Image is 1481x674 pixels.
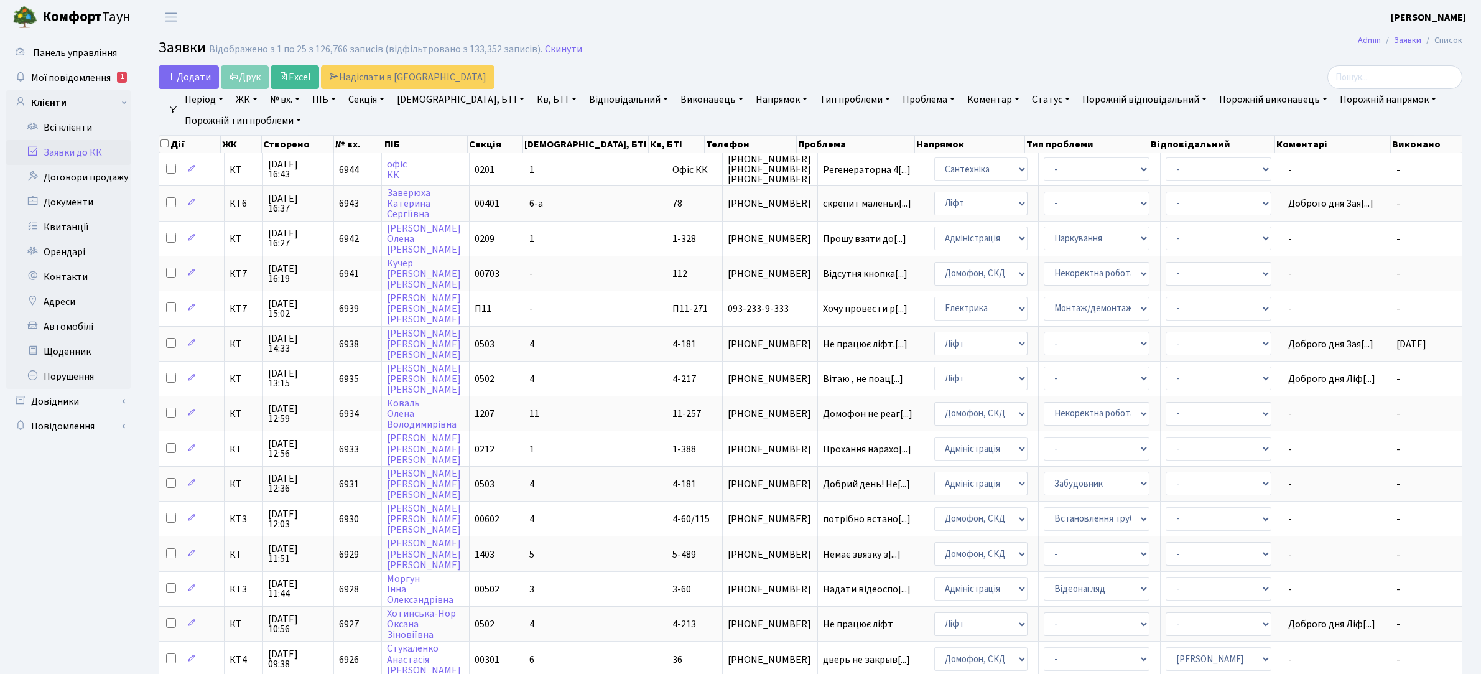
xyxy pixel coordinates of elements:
[387,222,461,256] a: [PERSON_NAME]Олена[PERSON_NAME]
[339,302,359,316] span: 6939
[1288,584,1386,594] span: -
[334,136,383,153] th: № вх.
[676,89,748,110] a: Виконавець
[339,583,359,596] span: 6928
[823,583,911,596] span: Надати відеоспо[...]
[231,89,262,110] a: ЖК
[705,136,797,153] th: Телефон
[230,619,258,629] span: КТ
[339,548,359,561] span: 6929
[1396,197,1400,210] span: -
[387,157,407,182] a: офісКК
[672,267,687,281] span: 112
[475,442,494,456] span: 0212
[728,304,812,314] span: 093-233-9-333
[649,136,704,153] th: Кв, БТІ
[545,44,582,55] a: Скинути
[1396,442,1400,456] span: -
[728,374,812,384] span: [PHONE_NUMBER]
[529,372,534,386] span: 4
[268,649,328,669] span: [DATE] 09:38
[1288,550,1386,559] span: -
[672,653,682,667] span: 36
[230,479,258,489] span: КТ
[230,444,258,454] span: КТ
[230,584,258,594] span: КТ3
[33,46,117,60] span: Панель управління
[672,442,696,456] span: 1-388
[728,655,812,665] span: [PHONE_NUMBER]
[1288,409,1386,419] span: -
[728,584,812,594] span: [PHONE_NUMBER]
[823,619,924,629] span: Не працює ліфт
[523,136,649,153] th: [DEMOGRAPHIC_DATA], БТІ
[672,548,696,561] span: 5-489
[672,477,696,491] span: 4-181
[339,653,359,667] span: 6926
[6,115,131,140] a: Всі клієнти
[475,583,499,596] span: 00502
[823,372,903,386] span: Вітаю , не поац[...]
[823,512,911,526] span: потрібно встано[...]
[159,37,206,59] span: Заявки
[339,337,359,351] span: 6938
[728,339,812,349] span: [PHONE_NUMBER]
[672,232,696,246] span: 1-328
[387,186,430,221] a: ЗаверюхаКатеринаСергіївна
[268,159,328,179] span: [DATE] 16:43
[42,7,131,28] span: Таун
[672,197,682,210] span: 78
[268,299,328,319] span: [DATE] 15:02
[1288,269,1386,279] span: -
[6,289,131,314] a: Адреси
[230,165,258,175] span: КТ
[268,228,328,248] span: [DATE] 16:27
[1025,136,1149,153] th: Тип проблеми
[1396,232,1400,246] span: -
[1288,479,1386,489] span: -
[728,409,812,419] span: [PHONE_NUMBER]
[31,71,111,85] span: Мої повідомлення
[728,444,812,454] span: [PHONE_NUMBER]
[1288,234,1386,244] span: -
[339,442,359,456] span: 6933
[221,136,261,153] th: ЖК
[751,89,812,110] a: Напрямок
[265,89,305,110] a: № вх.
[962,89,1024,110] a: Коментар
[672,302,708,316] span: П11-271
[728,154,812,184] span: [PHONE_NUMBER] [PHONE_NUMBER] [PHONE_NUMBER]
[268,334,328,353] span: [DATE] 14:33
[1288,304,1386,314] span: -
[823,477,910,491] span: Добрий день! Не[...]
[1396,583,1400,596] span: -
[387,432,461,467] a: [PERSON_NAME][PERSON_NAME][PERSON_NAME]
[1288,165,1386,175] span: -
[230,339,258,349] span: КТ
[1149,136,1275,153] th: Відповідальний
[6,314,131,339] a: Автомобілі
[339,477,359,491] span: 6931
[392,89,529,110] a: [DEMOGRAPHIC_DATA], БТІ
[1396,653,1400,667] span: -
[475,267,499,281] span: 00703
[387,256,461,291] a: Кучер[PERSON_NAME][PERSON_NAME]
[529,302,533,316] span: -
[6,165,131,190] a: Договори продажу
[6,215,131,240] a: Квитанції
[383,136,468,153] th: ПІБ
[307,89,341,110] a: ПІБ
[387,396,457,431] a: КовальОленаВолодимирівна
[230,304,258,314] span: КТ7
[268,509,328,529] span: [DATE] 12:03
[268,368,328,388] span: [DATE] 13:15
[823,302,908,316] span: Хочу провести р[...]
[823,442,911,456] span: Прохання нарахо[...]
[529,653,534,667] span: 6
[387,327,461,362] a: [PERSON_NAME][PERSON_NAME][PERSON_NAME]
[532,89,581,110] a: Кв, БТІ
[823,337,908,351] span: Не працює ліфт.[...]
[268,474,328,494] span: [DATE] 12:36
[468,136,523,153] th: Секція
[475,232,494,246] span: 0209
